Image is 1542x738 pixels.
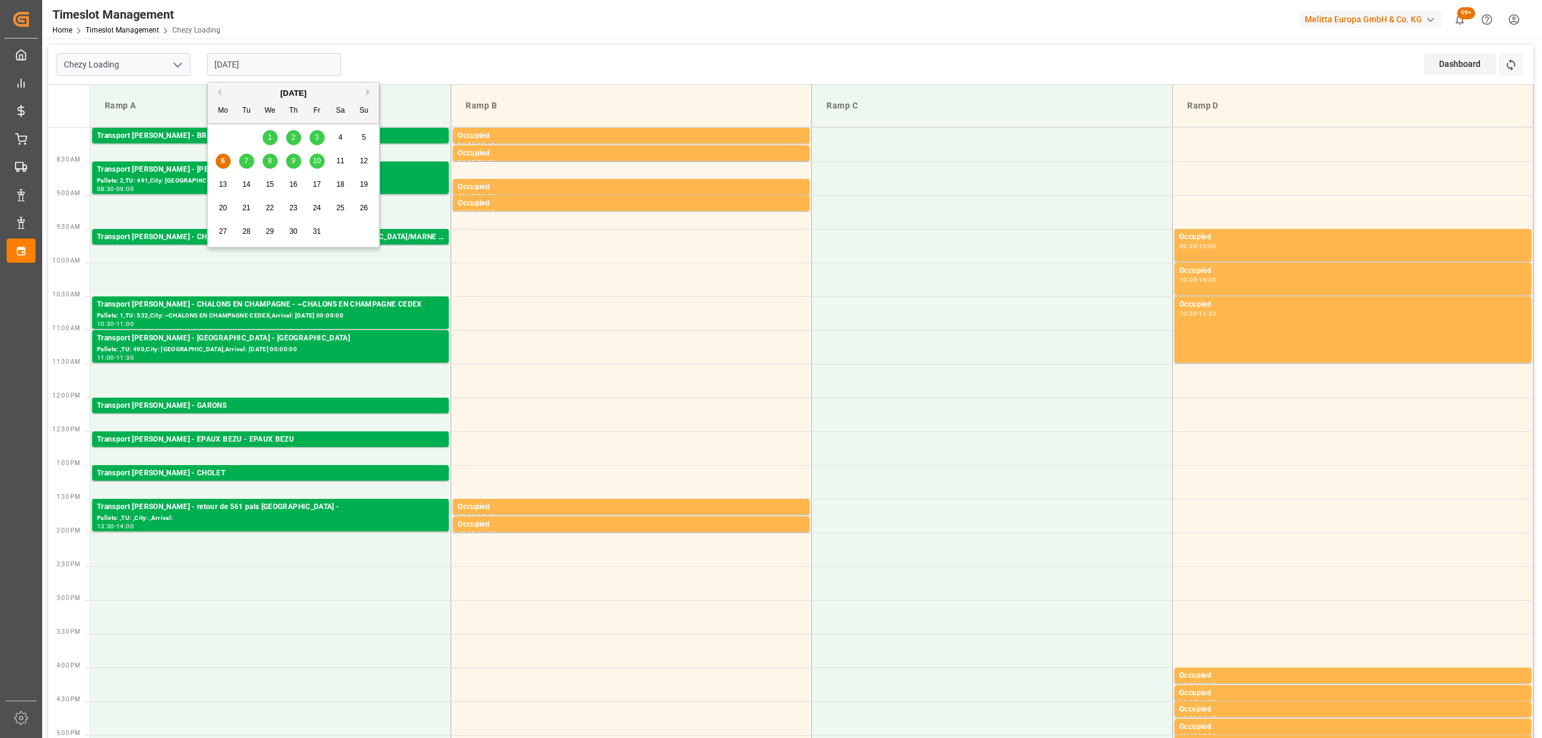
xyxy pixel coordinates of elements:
span: 14 [242,180,250,189]
a: Timeslot Management [86,26,159,34]
div: Pallets: 24,TU: 1123,City: EPAUX BEZU,Arrival: [DATE] 00:00:00 [97,446,444,456]
div: Su [357,104,372,119]
button: Next Month [366,89,373,96]
div: Choose Tuesday, October 21st, 2025 [239,201,254,216]
div: - [114,186,116,192]
div: 10:00 [1199,243,1216,249]
span: 5:00 PM [57,730,80,736]
div: - [114,321,116,327]
div: We [263,104,278,119]
div: Transport [PERSON_NAME] - [GEOGRAPHIC_DATA] - [GEOGRAPHIC_DATA] [97,333,444,345]
div: Transport [PERSON_NAME] - EPAUX BEZU - EPAUX BEZU [97,434,444,446]
span: 10:30 AM [52,291,80,298]
div: Pallets: 2,TU: 491,City: [GEOGRAPHIC_DATA],Arrival: [DATE] 00:00:00 [97,176,444,186]
span: 18 [336,180,344,189]
div: 08:15 [458,160,475,165]
div: Pallets: 12,TU: 200,City: [GEOGRAPHIC_DATA]/MARNE CEDEX,Arrival: [DATE] 00:00:00 [97,243,444,254]
div: 10:00 [1179,277,1197,283]
span: 19 [360,180,367,189]
div: Transport [PERSON_NAME] - [PERSON_NAME] [97,164,444,176]
button: Previous Month [214,89,221,96]
span: 23 [289,204,297,212]
a: Home [52,26,72,34]
div: month 2025-10 [211,126,376,243]
div: 11:00 [116,321,134,327]
span: 2:00 PM [57,527,80,534]
div: - [1197,243,1199,249]
div: Melitta Europa GmbH & Co. KG [1300,11,1441,28]
div: Choose Sunday, October 12th, 2025 [357,154,372,169]
div: Transport [PERSON_NAME] - retour de 561 pals [GEOGRAPHIC_DATA] - [97,501,444,513]
div: Occupied [1179,704,1526,716]
button: Help Center [1473,6,1500,33]
span: 28 [242,227,250,236]
div: 10:30 [97,321,114,327]
div: Choose Wednesday, October 1st, 2025 [263,130,278,145]
span: 15 [266,180,273,189]
div: 14:00 [116,524,134,529]
span: 3 [315,133,319,142]
div: 16:45 [1199,716,1216,721]
span: 27 [219,227,226,236]
span: 4:00 PM [57,662,80,669]
div: Ramp B [461,95,802,117]
div: Pallets: ,TU: ,City: ,Arrival: [97,513,444,524]
span: 31 [313,227,320,236]
div: - [475,142,477,148]
div: - [1197,682,1199,687]
span: 25 [336,204,344,212]
div: Pallets: ,TU: 58,City: CHOLET,Arrival: [DATE] 00:00:00 [97,480,444,490]
button: show 100 new notifications [1446,6,1473,33]
div: 11:30 [1199,311,1216,316]
div: Ramp D [1182,95,1523,117]
div: 13:45 [477,513,495,519]
div: - [475,193,477,199]
span: 21 [242,204,250,212]
div: Fr [310,104,325,119]
span: 11:30 AM [52,358,80,365]
span: 99+ [1457,7,1475,19]
div: 09:00 [477,193,495,199]
div: Occupied [458,198,805,210]
div: Transport [PERSON_NAME] - CHENNEVIERES/[GEOGRAPHIC_DATA] - [GEOGRAPHIC_DATA]/MARNE CEDEX [97,231,444,243]
div: Occupied [458,130,805,142]
div: Occupied [458,501,805,513]
div: Choose Friday, October 31st, 2025 [310,224,325,239]
span: 24 [313,204,320,212]
div: - [475,513,477,519]
div: - [1197,699,1199,705]
div: 16:15 [1199,682,1216,687]
div: Choose Thursday, October 30th, 2025 [286,224,301,239]
span: 4 [339,133,343,142]
div: - [1197,716,1199,721]
div: Choose Monday, October 6th, 2025 [216,154,231,169]
span: 10:00 AM [52,257,80,264]
button: Melitta Europa GmbH & Co. KG [1300,8,1446,31]
div: Occupied [1179,265,1526,277]
div: 13:30 [458,513,475,519]
span: 5 [362,133,366,142]
div: 09:00 [458,210,475,215]
span: 12:30 PM [52,426,80,433]
div: Pallets: 1,TU: 532,City: ~CHALONS EN CHAMPAGNE CEDEX,Arrival: [DATE] 00:00:00 [97,311,444,321]
div: Choose Tuesday, October 7th, 2025 [239,154,254,169]
div: Choose Friday, October 24th, 2025 [310,201,325,216]
span: 3:30 PM [57,628,80,635]
div: 13:30 [97,524,114,529]
div: Choose Sunday, October 5th, 2025 [357,130,372,145]
span: 10 [313,157,320,165]
div: Pallets: ,TU: 32,City: [GEOGRAPHIC_DATA],Arrival: [DATE] 00:00:00 [97,142,444,152]
span: 30 [289,227,297,236]
span: 29 [266,227,273,236]
span: 20 [219,204,226,212]
div: 14:00 [477,531,495,536]
div: 16:30 [1179,716,1197,721]
span: 9 [292,157,296,165]
div: Tu [239,104,254,119]
div: 10:30 [1179,311,1197,316]
div: Occupied [458,148,805,160]
div: 08:15 [477,142,495,148]
span: 4:30 PM [57,696,80,702]
div: Ramp A [100,95,441,117]
span: 9:00 AM [57,190,80,196]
